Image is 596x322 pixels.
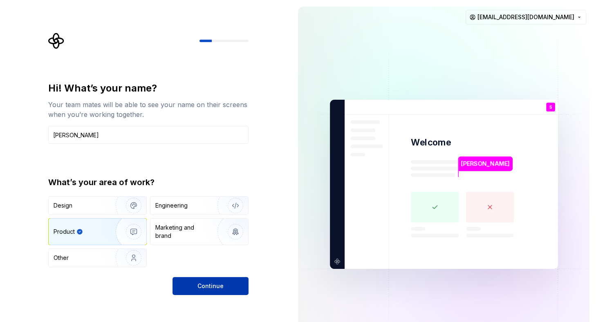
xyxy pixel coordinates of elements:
[411,136,451,148] p: Welcome
[48,82,249,95] div: Hi! What’s your name?
[155,201,188,210] div: Engineering
[173,277,249,295] button: Continue
[155,224,211,240] div: Marketing and brand
[48,177,249,188] div: What’s your area of work?
[466,10,586,25] button: [EMAIL_ADDRESS][DOMAIN_NAME]
[477,13,574,21] span: [EMAIL_ADDRESS][DOMAIN_NAME]
[54,201,72,210] div: Design
[197,282,224,290] span: Continue
[461,159,510,168] p: [PERSON_NAME]
[549,105,552,110] p: S
[48,100,249,119] div: Your team mates will be able to see your name on their screens when you’re working together.
[48,33,65,49] svg: Supernova Logo
[54,228,75,236] div: Product
[54,254,69,262] div: Other
[48,126,249,144] input: Han Solo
